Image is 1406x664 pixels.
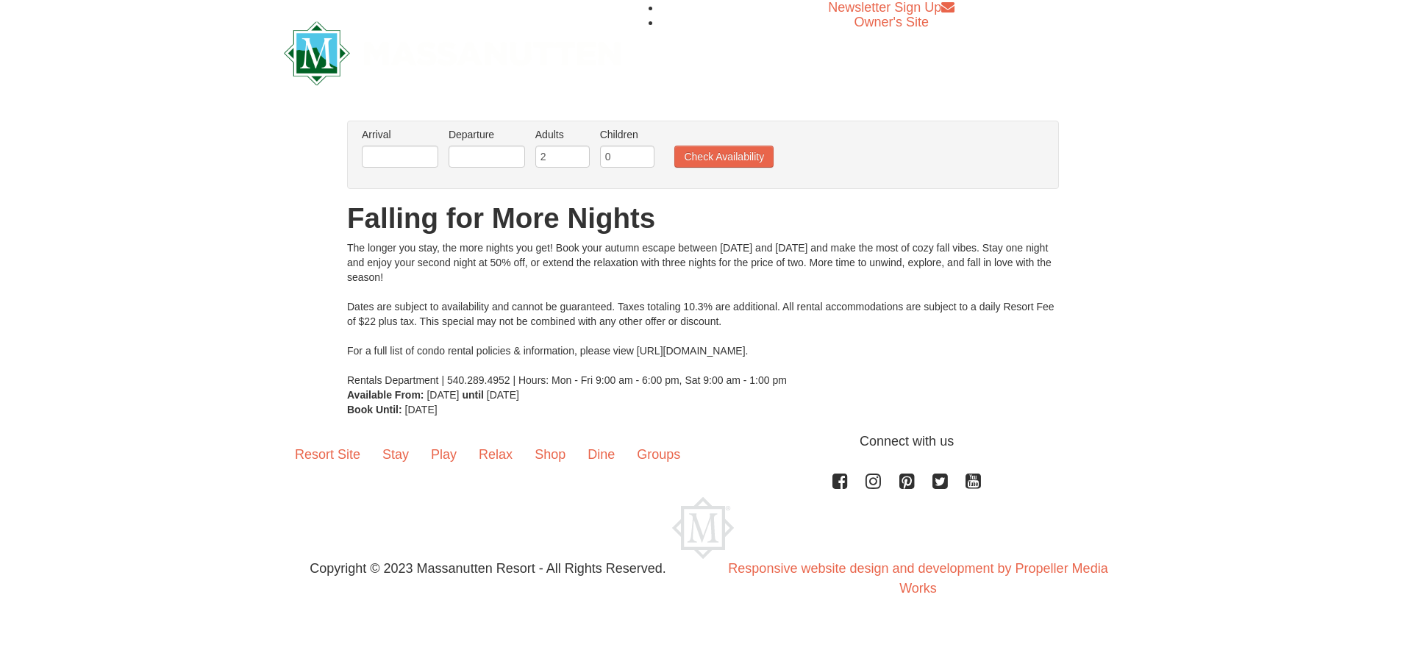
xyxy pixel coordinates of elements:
button: Check Availability [674,146,774,168]
p: Connect with us [284,432,1122,451]
span: [DATE] [405,404,438,415]
div: The longer you stay, the more nights you get! Book your autumn escape between [DATE] and [DATE] a... [347,240,1059,388]
span: [DATE] [427,389,459,401]
label: Children [600,127,654,142]
img: Massanutten Resort Logo [672,497,734,559]
span: [DATE] [487,389,519,401]
strong: until [462,389,484,401]
a: Dine [577,432,626,477]
a: Play [420,432,468,477]
label: Departure [449,127,525,142]
a: Relax [468,432,524,477]
label: Adults [535,127,590,142]
p: Copyright © 2023 Massanutten Resort - All Rights Reserved. [273,559,703,579]
a: Massanutten Resort [284,34,621,68]
label: Arrival [362,127,438,142]
a: Resort Site [284,432,371,477]
img: Massanutten Resort Logo [284,21,621,85]
a: Shop [524,432,577,477]
h1: Falling for More Nights [347,204,1059,233]
strong: Book Until: [347,404,402,415]
a: Groups [626,432,691,477]
a: Stay [371,432,420,477]
strong: Available From: [347,389,424,401]
a: Owner's Site [854,15,929,29]
a: Responsive website design and development by Propeller Media Works [728,561,1107,596]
